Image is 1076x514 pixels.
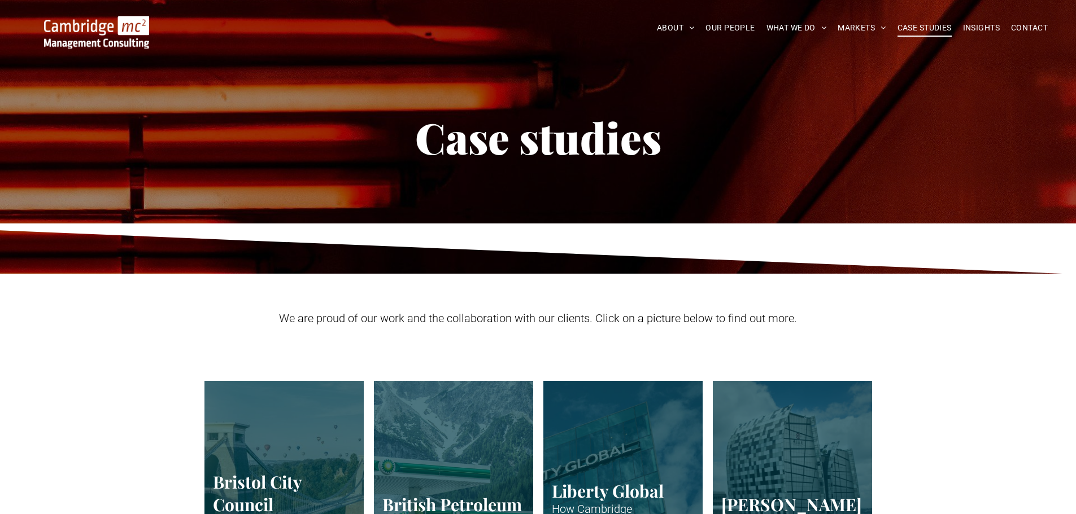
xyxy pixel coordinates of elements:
[761,19,833,37] a: WHAT WE DO
[415,109,661,165] span: Case studies
[1005,19,1053,37] a: CONTACT
[832,19,891,37] a: MARKETS
[892,19,957,37] a: CASE STUDIES
[651,19,700,37] a: ABOUT
[700,19,760,37] a: OUR PEOPLE
[957,19,1005,37] a: INSIGHTS
[279,311,797,325] span: We are proud of our work and the collaboration with our clients. Click on a picture below to find...
[44,16,149,49] img: Go to Homepage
